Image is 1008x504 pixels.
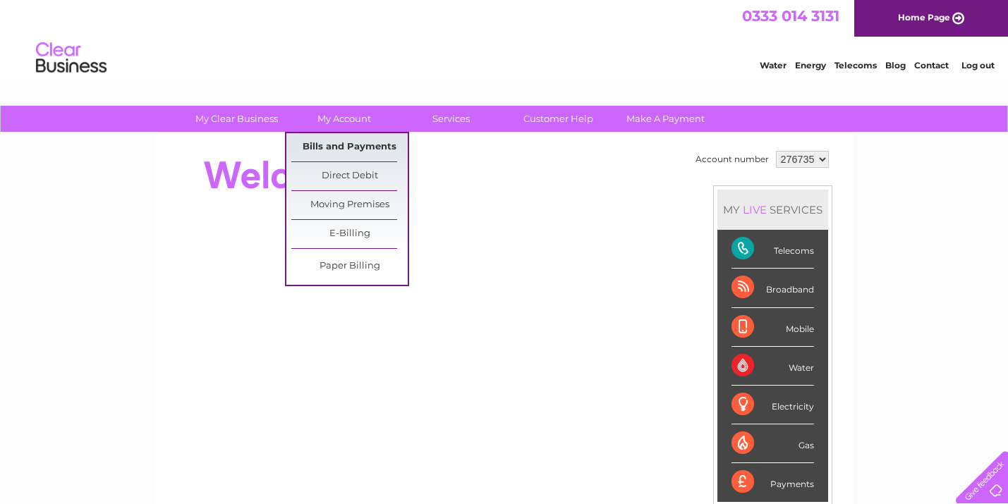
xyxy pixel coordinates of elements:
a: Customer Help [500,106,617,132]
a: E-Billing [291,220,408,248]
div: Broadband [731,269,814,307]
a: Moving Premises [291,191,408,219]
div: Clear Business is a trading name of Verastar Limited (registered in [GEOGRAPHIC_DATA] No. 3667643... [171,8,838,68]
div: Telecoms [731,230,814,269]
a: Water [760,60,787,70]
a: Energy [795,60,826,70]
div: Electricity [731,386,814,424]
a: Direct Debit [291,162,408,190]
a: Blog [885,60,906,70]
a: Contact [914,60,949,70]
div: LIVE [740,203,770,216]
a: Telecoms [834,60,877,70]
a: Log out [961,60,995,70]
a: My Account [286,106,402,132]
img: logo.png [35,37,107,80]
a: Services [393,106,509,132]
td: Account number [692,147,772,171]
a: Paper Billing [291,252,408,281]
div: Payments [731,463,814,501]
div: MY SERVICES [717,190,828,230]
div: Gas [731,424,814,463]
a: My Clear Business [178,106,295,132]
div: Water [731,347,814,386]
a: 0333 014 3131 [742,7,839,25]
a: Bills and Payments [291,133,408,161]
a: Make A Payment [607,106,724,132]
div: Mobile [731,308,814,347]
